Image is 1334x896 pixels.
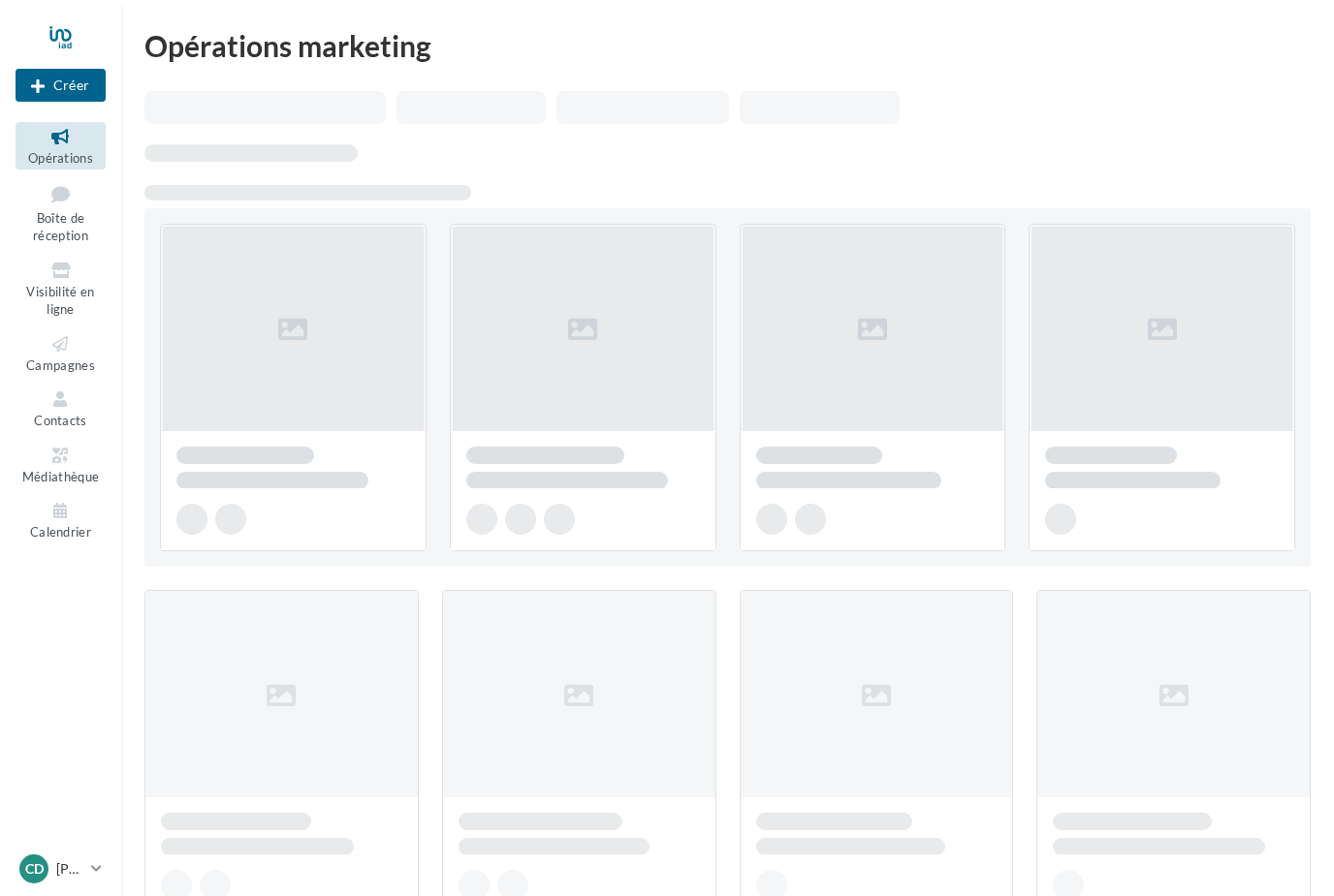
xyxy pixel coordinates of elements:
a: Contacts [16,385,106,432]
a: Cd [PERSON_NAME] [16,850,106,887]
p: [PERSON_NAME] [56,859,83,879]
div: Nouvelle campagne [16,69,106,102]
a: Médiathèque [16,441,106,488]
span: Médiathèque [22,469,100,484]
span: Opérations [28,150,93,166]
button: Créer [16,69,106,102]
span: Visibilité en ligne [26,284,94,318]
span: Contacts [34,413,87,428]
a: Calendrier [16,496,106,543]
a: Campagnes [16,329,106,377]
span: Calendrier [30,524,91,540]
span: Campagnes [26,357,95,373]
div: Opérations marketing [144,31,1311,60]
a: Opérations [16,122,106,170]
span: Boîte de réception [33,210,88,244]
a: Boîte de réception [16,177,106,248]
span: Cd [25,859,44,879]
a: Visibilité en ligne [16,256,106,322]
